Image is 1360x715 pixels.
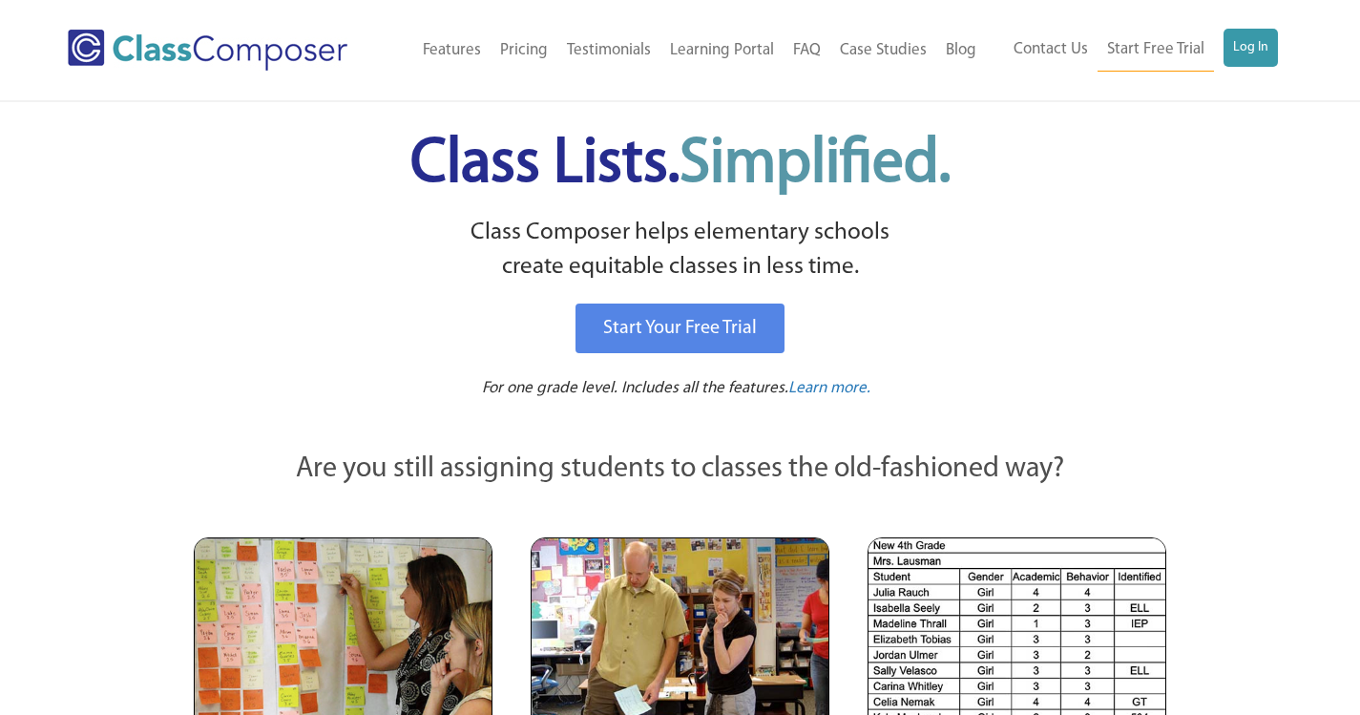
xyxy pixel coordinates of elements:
[986,29,1278,72] nav: Header Menu
[68,30,347,71] img: Class Composer
[830,30,936,72] a: Case Studies
[413,30,491,72] a: Features
[1224,29,1278,67] a: Log In
[936,30,986,72] a: Blog
[557,30,660,72] a: Testimonials
[784,30,830,72] a: FAQ
[388,30,986,72] nav: Header Menu
[788,377,870,401] a: Learn more.
[482,380,788,396] span: For one grade level. Includes all the features.
[410,134,951,196] span: Class Lists.
[788,380,870,396] span: Learn more.
[603,319,757,338] span: Start Your Free Trial
[491,30,557,72] a: Pricing
[1098,29,1214,72] a: Start Free Trial
[575,304,785,353] a: Start Your Free Trial
[660,30,784,72] a: Learning Portal
[194,449,1167,491] p: Are you still assigning students to classes the old-fashioned way?
[1004,29,1098,71] a: Contact Us
[680,134,951,196] span: Simplified.
[191,216,1170,285] p: Class Composer helps elementary schools create equitable classes in less time.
